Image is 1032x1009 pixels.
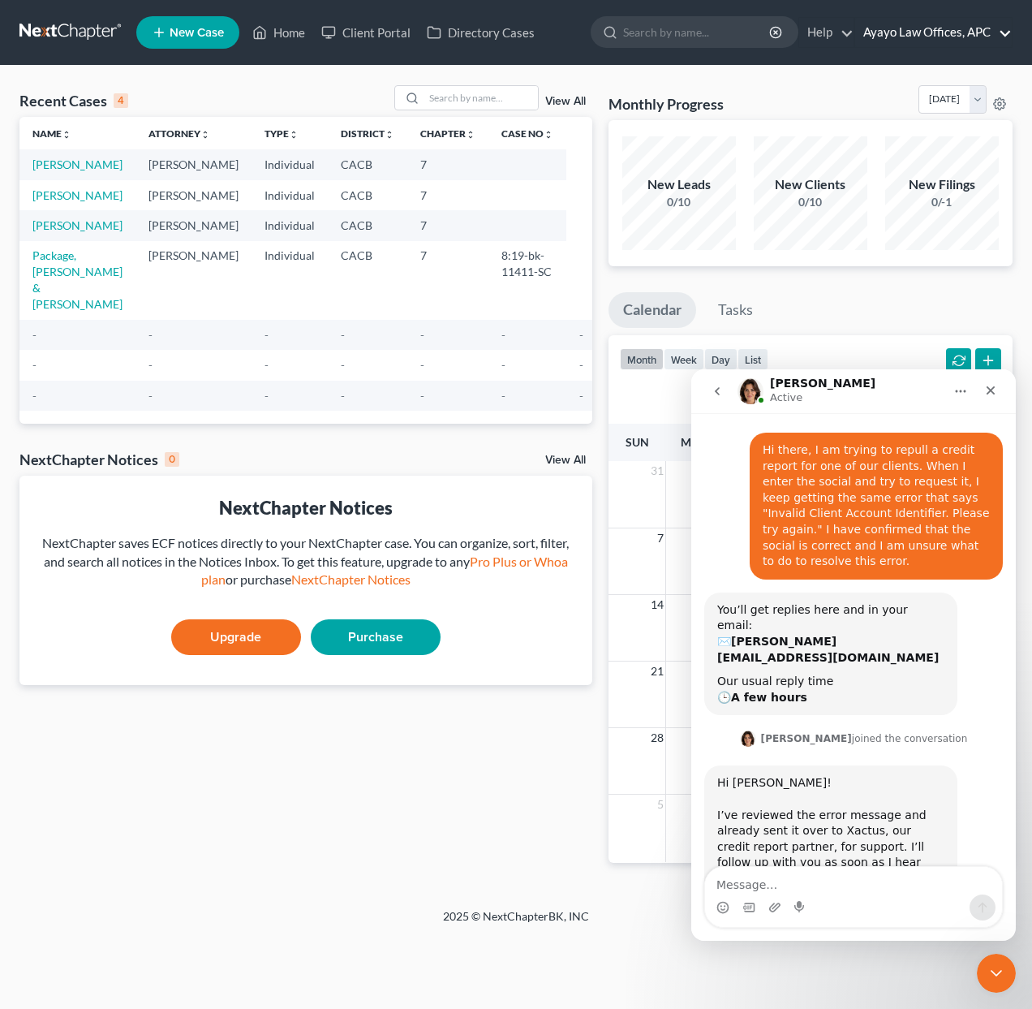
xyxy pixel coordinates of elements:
[289,130,299,140] i: unfold_more
[148,358,153,372] span: -
[703,292,768,328] a: Tasks
[311,619,441,655] a: Purchase
[19,450,179,469] div: NextChapter Notices
[170,27,224,39] span: New Case
[313,18,419,47] a: Client Portal
[62,130,71,140] i: unfold_more
[407,241,488,320] td: 7
[32,157,123,171] a: [PERSON_NAME]
[545,455,586,466] a: View All
[649,595,665,614] span: 14
[704,348,737,370] button: day
[341,328,345,342] span: -
[407,149,488,179] td: 7
[32,495,579,520] div: NextChapter Notices
[407,180,488,210] td: 7
[799,18,854,47] a: Help
[622,194,736,210] div: 0/10
[385,130,394,140] i: unfold_more
[544,130,553,140] i: unfold_more
[264,389,269,403] span: -
[19,91,128,110] div: Recent Cases
[252,149,328,179] td: Individual
[148,127,210,140] a: Attorneyunfold_more
[32,188,123,202] a: [PERSON_NAME]
[885,175,999,194] div: New Filings
[341,127,394,140] a: Districtunfold_more
[420,389,424,403] span: -
[264,127,299,140] a: Typeunfold_more
[32,218,123,232] a: [PERSON_NAME]
[420,358,424,372] span: -
[656,795,665,814] span: 5
[691,369,1016,941] iframe: Intercom live chat
[244,18,313,47] a: Home
[252,210,328,240] td: Individual
[855,18,1012,47] a: Ayayo Law Offices, APC
[466,130,475,140] i: unfold_more
[32,328,37,342] span: -
[420,127,475,140] a: Chapterunfold_more
[623,17,772,47] input: Search by name...
[252,180,328,210] td: Individual
[148,328,153,342] span: -
[656,528,665,548] span: 7
[424,86,538,110] input: Search by name...
[328,149,407,179] td: CACB
[501,389,505,403] span: -
[664,348,704,370] button: week
[545,96,586,107] a: View All
[54,908,978,938] div: 2025 © NextChapterBK, INC
[501,127,553,140] a: Case Nounfold_more
[754,175,867,194] div: New Clients
[977,954,1016,993] iframe: Intercom live chat
[32,389,37,403] span: -
[608,292,696,328] a: Calendar
[135,149,252,179] td: [PERSON_NAME]
[579,328,583,342] span: -
[328,210,407,240] td: CACB
[341,358,345,372] span: -
[291,571,411,587] a: NextChapter Notices
[32,127,71,140] a: Nameunfold_more
[649,461,665,481] span: 31
[488,241,566,320] td: 8:19-bk-11411-SC
[135,241,252,320] td: [PERSON_NAME]
[419,18,543,47] a: Directory Cases
[135,210,252,240] td: [PERSON_NAME]
[264,328,269,342] span: -
[135,180,252,210] td: [PERSON_NAME]
[264,358,269,372] span: -
[501,328,505,342] span: -
[626,435,649,449] span: Sun
[328,180,407,210] td: CACB
[165,452,179,467] div: 0
[620,348,664,370] button: month
[608,94,724,114] h3: Monthly Progress
[681,435,709,449] span: Mon
[754,194,867,210] div: 0/10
